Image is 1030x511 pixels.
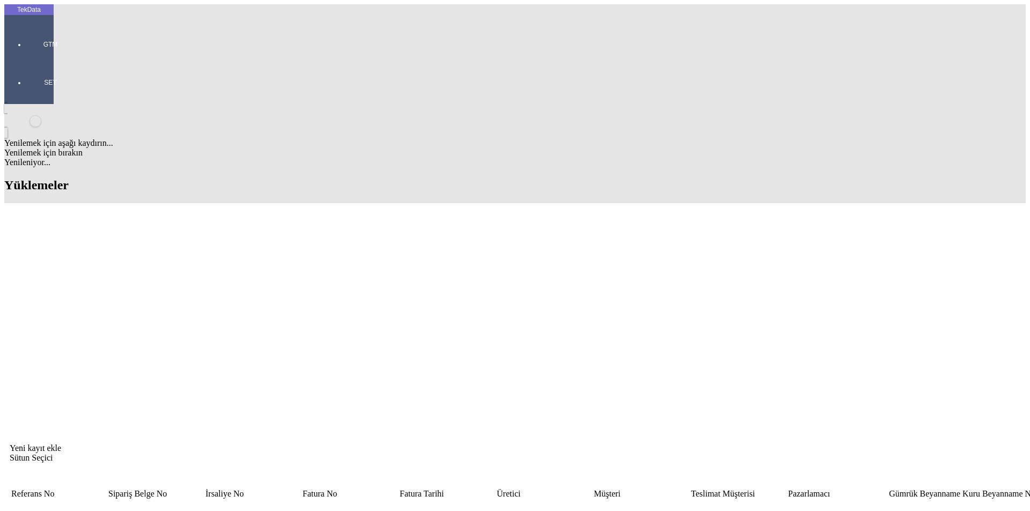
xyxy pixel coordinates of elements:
[303,489,398,499] div: Fatura No
[34,40,67,49] span: GTM
[690,488,786,499] td: Sütun Teslimat Müşterisi
[4,5,54,14] div: TekData
[205,488,301,499] td: Sütun İrsaliye No
[108,488,204,499] td: Sütun Sipariş Belge No
[4,158,1026,167] div: Yenileniyor...
[399,488,495,499] td: Sütun Fatura Tarihi
[10,443,1020,453] div: Yeni kayıt ekle
[47,464,72,475] td: Sütun undefined
[400,489,495,499] div: Fatura Tarihi
[496,488,592,499] td: Sütun Üretici
[11,488,107,499] td: Sütun Referans No
[593,488,689,499] td: Sütun Müşteri
[10,443,61,453] span: Yeni kayıt ekle
[4,138,1026,148] div: Yenilemek için aşağı kaydırın...
[10,453,1020,463] div: Sütun Seçici
[108,489,203,499] div: Sipariş Belge No
[788,489,883,499] div: Pazarlamacı
[885,489,980,499] div: Gümrük Beyanname Kuru
[205,489,300,499] div: İrsaliye No
[4,178,1026,192] h2: Yüklemeler
[885,488,981,499] td: Sütun Gümrük Beyanname Kuru
[15,464,46,475] td: Sütun undefined
[10,453,53,462] span: Sütun Seçici
[11,489,106,499] div: Referans No
[691,489,786,499] div: Teslimat Müşterisi
[788,488,884,499] td: Sütun Pazarlamacı
[34,78,67,87] span: SET
[302,488,398,499] td: Sütun Fatura No
[594,489,689,499] div: Müşteri
[497,489,592,499] div: Üretici
[4,148,1026,158] div: Yenilemek için bırakın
